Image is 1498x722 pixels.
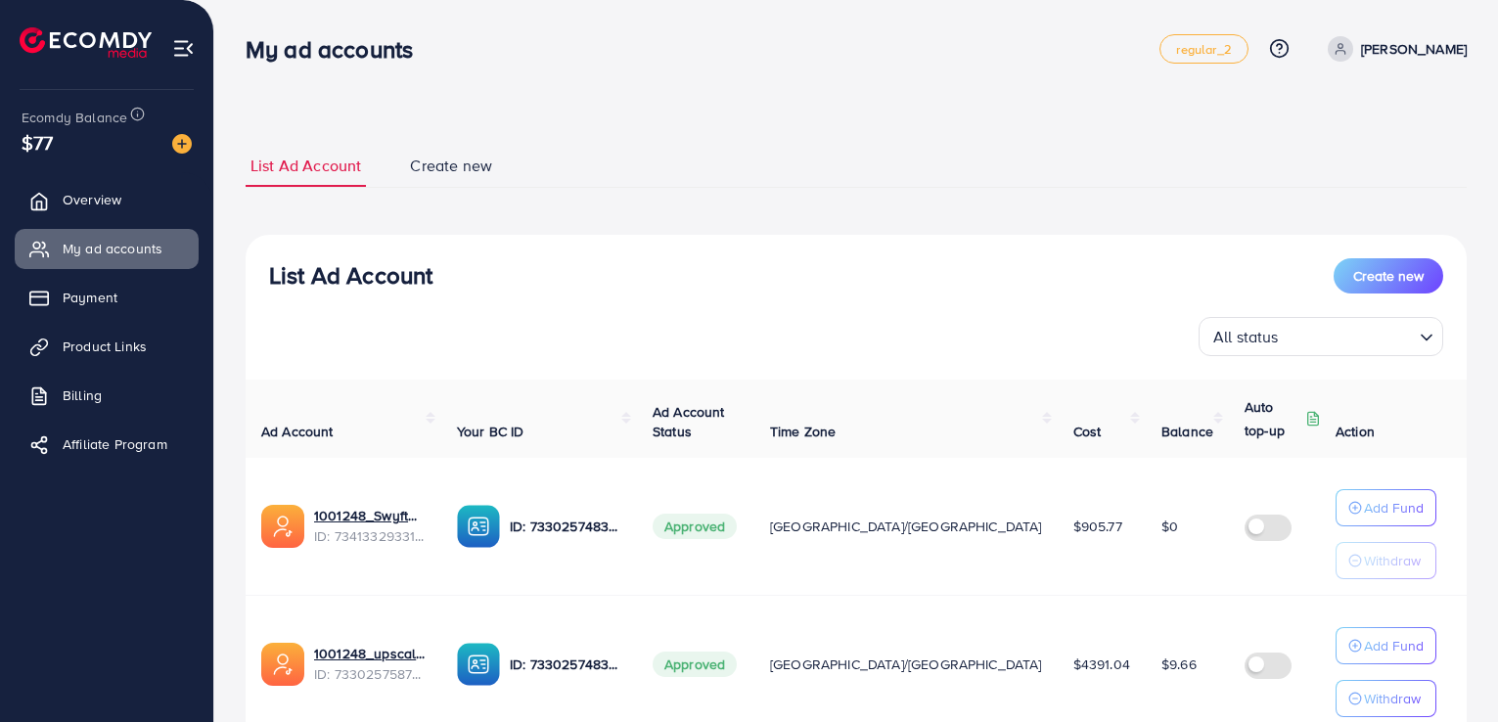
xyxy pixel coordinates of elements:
[770,517,1042,536] span: [GEOGRAPHIC_DATA]/[GEOGRAPHIC_DATA]
[22,128,53,157] span: $77
[15,327,199,366] a: Product Links
[314,664,426,684] span: ID: 7330257587776176129
[15,229,199,268] a: My ad accounts
[314,506,426,546] div: <span class='underline'>1001248_SwyftBazar_1709287295001</span></br>7341332933191680001
[314,644,426,684] div: <span class='underline'>1001248_upscale_1706708621526</span></br>7330257587776176129
[1159,34,1248,64] a: regular_2
[1161,517,1178,536] span: $0
[1415,634,1483,707] iframe: Chat
[1073,517,1122,536] span: $905.77
[1336,542,1436,579] button: Withdraw
[63,434,167,454] span: Affiliate Program
[1364,687,1421,710] p: Withdraw
[314,644,426,663] a: 1001248_upscale_1706708621526
[457,643,500,686] img: ic-ba-acc.ded83a64.svg
[172,37,195,60] img: menu
[1336,627,1436,664] button: Add Fund
[1364,496,1424,519] p: Add Fund
[1320,36,1467,62] a: [PERSON_NAME]
[15,425,199,464] a: Affiliate Program
[63,385,102,405] span: Billing
[269,261,432,290] h3: List Ad Account
[1285,319,1412,351] input: Search for option
[63,190,121,209] span: Overview
[1073,422,1102,441] span: Cost
[63,239,162,258] span: My ad accounts
[1336,422,1375,441] span: Action
[261,422,334,441] span: Ad Account
[63,337,147,356] span: Product Links
[63,288,117,307] span: Payment
[172,134,192,154] img: image
[1336,489,1436,526] button: Add Fund
[15,278,199,317] a: Payment
[20,27,152,58] img: logo
[22,108,127,127] span: Ecomdy Balance
[15,376,199,415] a: Billing
[1199,317,1443,356] div: Search for option
[1336,680,1436,717] button: Withdraw
[770,422,836,441] span: Time Zone
[314,506,426,525] a: 1001248_SwyftBazar_1709287295001
[457,505,500,548] img: ic-ba-acc.ded83a64.svg
[1161,422,1213,441] span: Balance
[1334,258,1443,293] button: Create new
[246,35,429,64] h3: My ad accounts
[510,515,621,538] p: ID: 7330257483837046786
[653,514,737,539] span: Approved
[1176,43,1231,56] span: regular_2
[1361,37,1467,61] p: [PERSON_NAME]
[261,505,304,548] img: ic-ads-acc.e4c84228.svg
[410,155,492,177] span: Create new
[314,526,426,546] span: ID: 7341332933191680001
[1364,634,1424,657] p: Add Fund
[1161,654,1197,674] span: $9.66
[15,180,199,219] a: Overview
[261,643,304,686] img: ic-ads-acc.e4c84228.svg
[1353,266,1424,286] span: Create new
[770,654,1042,674] span: [GEOGRAPHIC_DATA]/[GEOGRAPHIC_DATA]
[1209,323,1283,351] span: All status
[1245,395,1301,442] p: Auto top-up
[457,422,524,441] span: Your BC ID
[510,653,621,676] p: ID: 7330257483837046786
[1073,654,1130,674] span: $4391.04
[653,402,725,441] span: Ad Account Status
[250,155,361,177] span: List Ad Account
[653,652,737,677] span: Approved
[1364,549,1421,572] p: Withdraw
